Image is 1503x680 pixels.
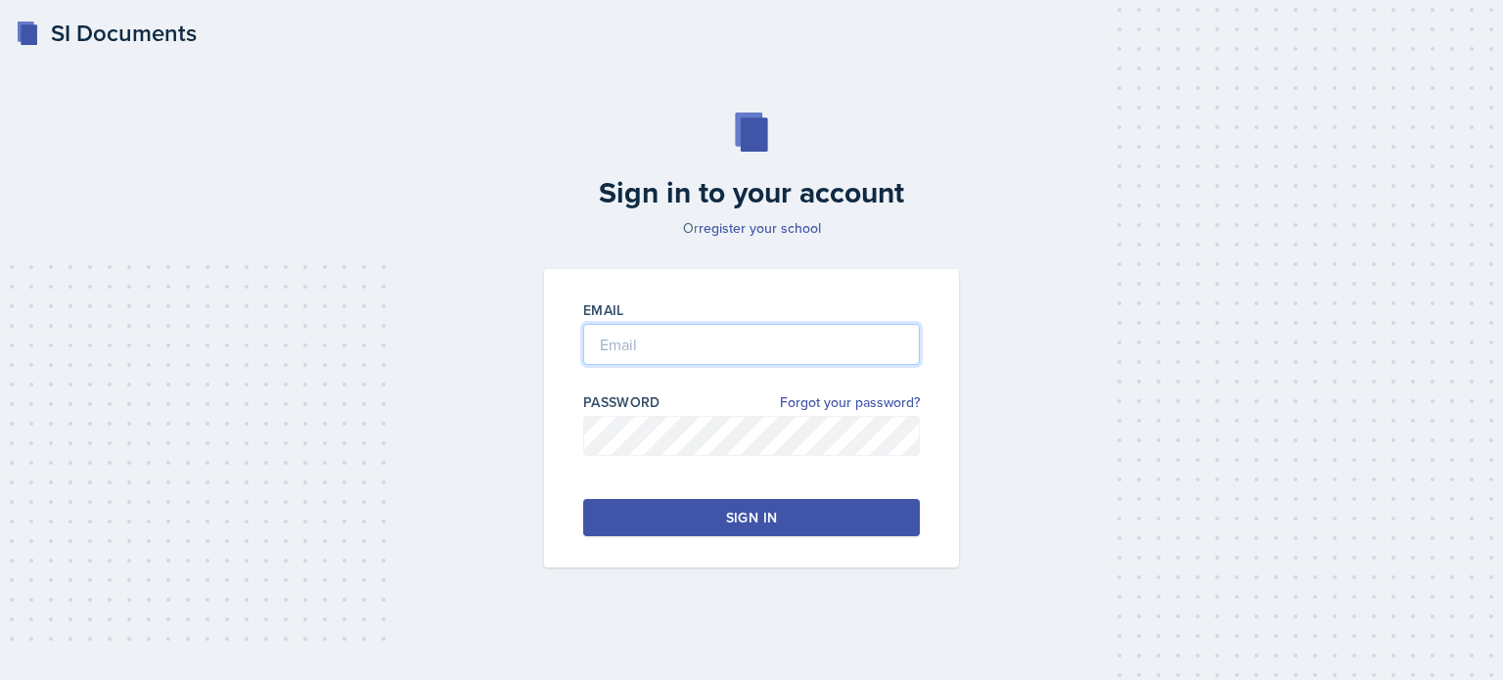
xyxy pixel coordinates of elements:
[16,16,197,51] a: SI Documents
[583,392,660,412] label: Password
[583,324,920,365] input: Email
[532,175,971,210] h2: Sign in to your account
[583,499,920,536] button: Sign in
[532,218,971,238] p: Or
[726,508,777,527] div: Sign in
[780,392,920,413] a: Forgot your password?
[583,300,624,320] label: Email
[699,218,821,238] a: register your school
